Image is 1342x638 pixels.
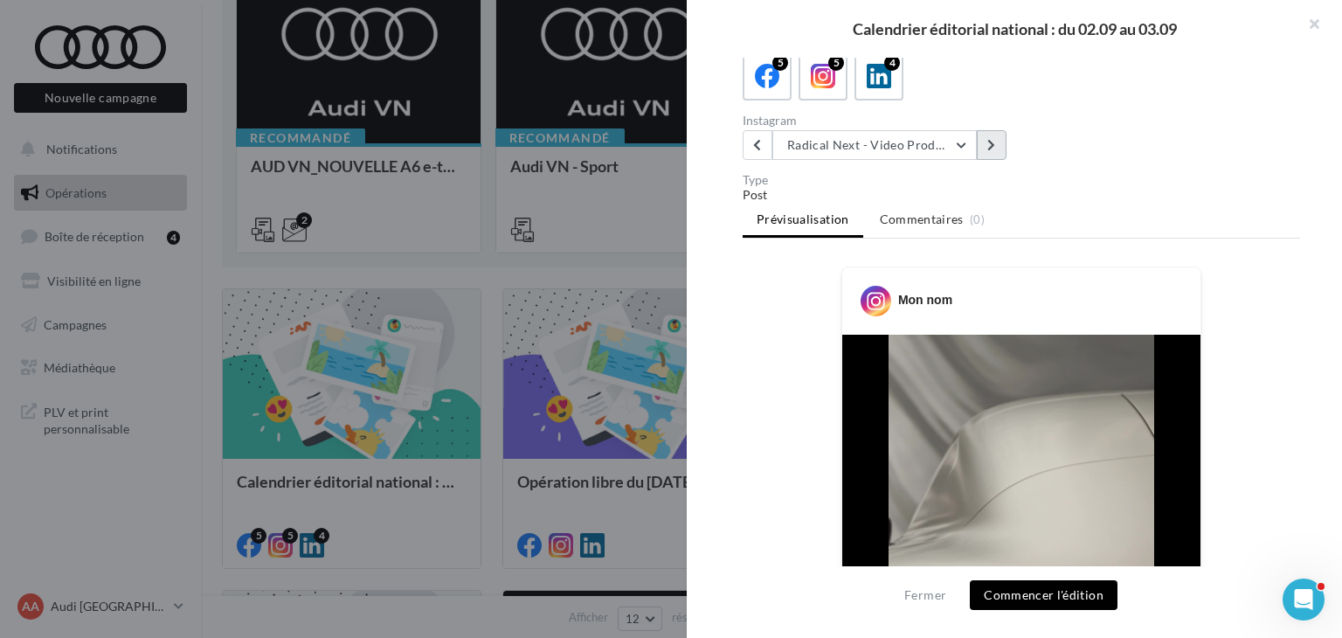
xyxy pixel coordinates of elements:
[743,186,1300,204] div: Post
[715,21,1314,37] div: Calendrier éditorial national : du 02.09 au 03.09
[1283,579,1325,621] iframe: Intercom live chat
[743,174,1300,186] div: Type
[970,580,1117,610] button: Commencer l'édition
[880,211,964,228] span: Commentaires
[772,55,788,71] div: 5
[897,585,953,606] button: Fermer
[828,55,844,71] div: 5
[970,212,985,226] span: (0)
[898,291,952,309] div: Mon nom
[772,130,977,160] button: Radical Next - Video Product "Cut Down"
[743,114,1014,127] div: Instagram
[884,55,900,71] div: 4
